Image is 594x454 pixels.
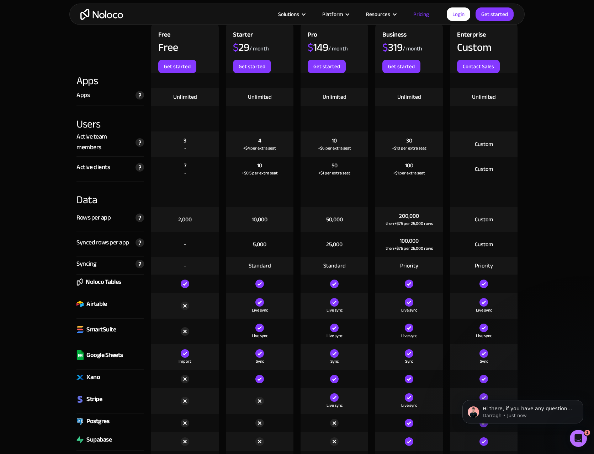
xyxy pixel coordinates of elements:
[332,137,337,145] div: 10
[86,394,102,405] div: Stripe
[382,29,407,42] div: Business
[308,42,328,53] div: 149
[248,93,272,101] div: Unlimited
[253,240,266,248] div: 5,000
[393,169,425,177] div: +$1 per extra seat
[76,73,144,88] div: Apps
[570,430,587,447] iframe: Intercom live chat
[318,169,350,177] div: +$1 per extra seat
[184,262,186,270] div: -
[258,137,261,145] div: 4
[357,10,404,19] div: Resources
[323,262,346,270] div: Standard
[184,169,186,177] div: -
[366,10,390,19] div: Resources
[173,93,197,101] div: Unlimited
[76,237,129,248] div: Synced rows per app
[326,240,343,248] div: 25,000
[86,324,116,335] div: SmartSuite
[184,162,186,169] div: 7
[584,430,590,436] span: 1
[318,145,351,152] div: +$6 per extra seat
[76,182,144,207] div: Data
[399,212,419,220] div: 200,000
[243,145,276,152] div: +$4 per extra seat
[476,332,492,339] div: Live sync
[405,358,413,365] div: Sync
[80,9,123,20] a: home
[476,307,492,314] div: Live sync
[252,216,267,223] div: 10,000
[475,262,493,270] div: Priority
[86,416,109,427] div: Postgres
[158,60,196,73] a: Get started
[86,299,107,309] div: Airtable
[472,93,496,101] div: Unlimited
[330,358,339,365] div: Sync
[76,259,96,269] div: Syncing
[308,29,317,42] div: Pro
[404,10,438,19] a: Pricing
[403,45,422,53] div: / month
[457,29,486,42] div: Enterprise
[233,37,239,57] span: $
[401,307,417,314] div: Live sync
[386,220,433,227] div: then +$75 per 25,000 rows
[252,332,268,339] div: Live sync
[382,37,388,57] span: $
[392,145,426,152] div: +$10 per extra seat
[76,162,110,173] div: Active clients
[308,60,346,73] a: Get started
[332,162,338,169] div: 50
[401,332,417,339] div: Live sync
[328,45,348,53] div: / month
[184,137,186,145] div: 3
[257,162,262,169] div: 10
[256,358,264,365] div: Sync
[86,350,123,361] div: Google Sheets
[452,385,594,435] iframe: Intercom notifications message
[233,29,253,42] div: Starter
[406,137,412,145] div: 30
[249,262,271,270] div: Standard
[76,106,144,131] div: Users
[475,216,493,223] div: Custom
[386,245,433,252] div: then +$75 per 25,000 rows
[382,42,403,53] div: 319
[158,29,170,42] div: Free
[278,10,299,19] div: Solutions
[327,332,343,339] div: Live sync
[269,10,313,19] div: Solutions
[184,240,186,248] div: -
[233,60,271,73] a: Get started
[322,10,343,19] div: Platform
[475,240,493,248] div: Custom
[327,402,343,409] div: Live sync
[397,93,421,101] div: Unlimited
[457,60,500,73] a: Contact Sales
[86,434,112,445] div: Supabase
[405,162,413,169] div: 100
[184,145,186,152] div: -
[308,37,313,57] span: $
[86,277,121,287] div: Noloco Tables
[252,307,268,314] div: Live sync
[76,212,111,223] div: Rows per app
[400,237,419,245] div: 100,000
[233,42,249,53] div: 29
[326,216,343,223] div: 50,000
[249,45,269,53] div: / month
[86,372,100,383] div: Xano
[475,165,493,173] div: Custom
[475,140,493,148] div: Custom
[179,358,191,365] div: Import
[447,7,470,21] a: Login
[480,358,488,365] div: Sync
[313,10,357,19] div: Platform
[400,262,418,270] div: Priority
[76,90,90,101] div: Apps
[457,42,492,53] div: Custom
[178,216,192,223] div: 2,000
[158,42,178,53] div: Free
